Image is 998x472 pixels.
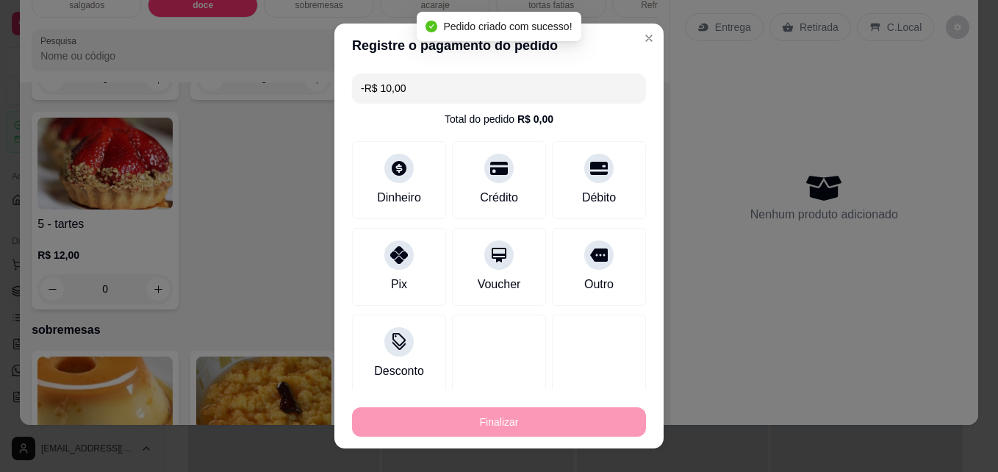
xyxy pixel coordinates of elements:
[584,276,614,293] div: Outro
[426,21,437,32] span: check-circle
[361,74,637,103] input: Ex.: hambúrguer de cordeiro
[443,21,572,32] span: Pedido criado com sucesso!
[517,112,553,126] div: R$ 0,00
[582,189,616,207] div: Débito
[478,276,521,293] div: Voucher
[374,362,424,380] div: Desconto
[445,112,553,126] div: Total do pedido
[391,276,407,293] div: Pix
[334,24,664,68] header: Registre o pagamento do pedido
[637,26,661,50] button: Close
[377,189,421,207] div: Dinheiro
[480,189,518,207] div: Crédito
